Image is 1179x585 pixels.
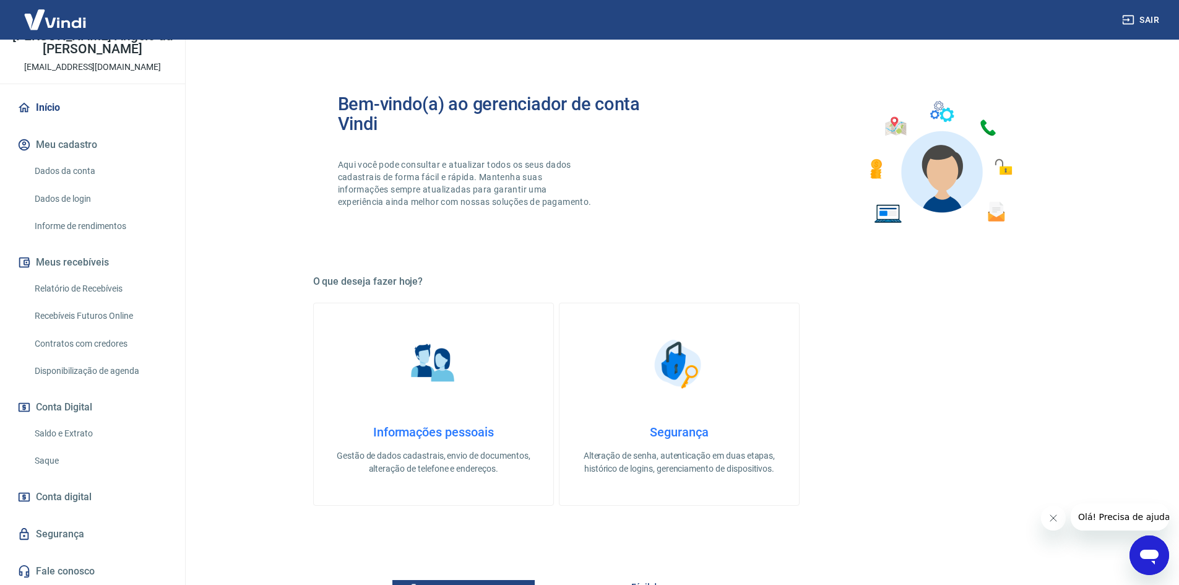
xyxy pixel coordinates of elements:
h4: Segurança [579,425,779,440]
a: Disponibilização de agenda [30,358,170,384]
h2: Bem-vindo(a) ao gerenciador de conta Vindi [338,94,680,134]
h4: Informações pessoais [334,425,533,440]
a: SegurançaSegurançaAlteração de senha, autenticação em duas etapas, histórico de logins, gerenciam... [559,303,800,506]
iframe: Mensagem da empresa [1071,503,1169,531]
iframe: Fechar mensagem [1041,506,1066,531]
a: Contratos com credores [30,331,170,357]
a: Informações pessoaisInformações pessoaisGestão de dados cadastrais, envio de documentos, alteraçã... [313,303,554,506]
a: Saque [30,448,170,474]
img: Segurança [648,333,710,395]
button: Meus recebíveis [15,249,170,276]
h5: O que deseja fazer hoje? [313,275,1046,288]
img: Imagem de um avatar masculino com diversos icones exemplificando as funcionalidades do gerenciado... [859,94,1021,231]
img: Informações pessoais [402,333,464,395]
a: Recebíveis Futuros Online [30,303,170,329]
a: Segurança [15,521,170,548]
p: Gestão de dados cadastrais, envio de documentos, alteração de telefone e endereços. [334,449,533,475]
p: Aqui você pode consultar e atualizar todos os seus dados cadastrais de forma fácil e rápida. Mant... [338,158,594,208]
a: Fale conosco [15,558,170,585]
p: Alteração de senha, autenticação em duas etapas, histórico de logins, gerenciamento de dispositivos. [579,449,779,475]
a: Relatório de Recebíveis [30,276,170,301]
a: Dados da conta [30,158,170,184]
a: Dados de login [30,186,170,212]
button: Sair [1120,9,1164,32]
a: Informe de rendimentos [30,214,170,239]
a: Conta digital [15,483,170,511]
p: [EMAIL_ADDRESS][DOMAIN_NAME] [24,61,161,74]
button: Conta Digital [15,394,170,421]
button: Meu cadastro [15,131,170,158]
img: Vindi [15,1,95,38]
span: Conta digital [36,488,92,506]
a: Saldo e Extrato [30,421,170,446]
span: Olá! Precisa de ajuda? [7,9,104,19]
a: Início [15,94,170,121]
p: [PERSON_NAME] Ângelo da [PERSON_NAME] [10,30,175,56]
iframe: Botão para abrir a janela de mensagens [1129,535,1169,575]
